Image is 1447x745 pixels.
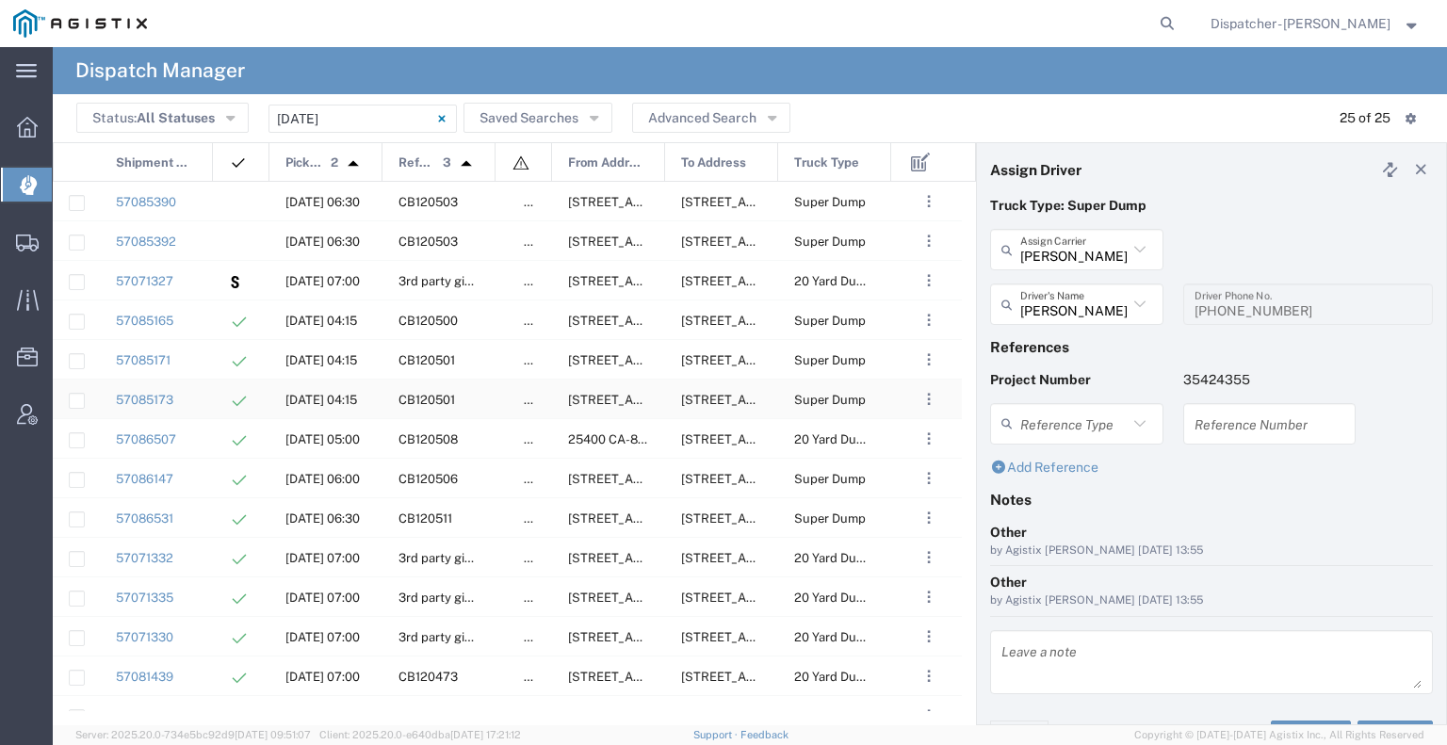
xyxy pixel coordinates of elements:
[794,511,866,526] span: Super Dump
[794,314,866,328] span: Super Dump
[116,630,173,644] a: 57071330
[681,630,970,644] span: 5900 Ostrom Rd, Wheatland, California, 95692, United States
[794,235,866,249] span: Super Dump
[568,709,824,723] span: 50 Kentucky Ave, Woodland, California, 95695, United States
[285,591,360,605] span: 10/10/2025, 07:00
[1210,12,1422,35] button: Dispatcher - [PERSON_NAME]
[794,274,910,288] span: 20 Yard Dump Truck
[568,432,900,446] span: 25400 CA-88, Pioneer, California, United States
[681,195,869,209] span: 23626 Foresthill Rd, Foresthill, California, United States
[1211,13,1390,34] span: Dispatcher - Cameron Bowman
[116,353,171,367] a: 57085171
[568,143,644,183] span: From Address
[116,235,176,249] a: 57085392
[568,235,756,249] span: 2601 Hwy 49, Cool, California, 95614, United States
[285,551,360,565] span: 10/10/2025, 07:00
[116,314,173,328] a: 57085165
[450,729,521,740] span: [DATE] 17:21:12
[285,235,360,249] span: 10/10/2025, 06:30
[568,630,756,644] span: 1776 Old Airport Rd, Auburn, California, 95602, United States
[512,154,530,172] img: icon
[13,9,147,38] img: logo
[285,472,360,486] span: 10/10/2025, 06:00
[524,551,552,565] span: false
[916,505,942,531] button: ...
[285,630,360,644] span: 10/10/2025, 07:00
[681,591,970,605] span: 5900 Ostrom Rd, Wheatland, California, 95692, United States
[794,670,910,684] span: 20 Yard Dump Truck
[681,472,869,486] span: 23626 Foresthill Rd, Foresthill, California, United States
[524,235,552,249] span: false
[927,625,931,648] span: . . .
[229,154,248,172] img: icon
[524,393,552,407] span: false
[794,472,866,486] span: Super Dump
[927,705,931,727] span: . . .
[76,103,249,133] button: Status:All Statuses
[681,353,869,367] span: 10936 Iron Mountain Rd, Redding, California, United States
[285,709,360,723] span: 10/10/2025, 07:00
[75,729,311,740] span: Server: 2025.20.0-734e5bc92d9
[116,195,176,209] a: 57085390
[137,110,215,125] span: All Statuses
[398,630,507,644] span: 3rd party giveaway
[116,670,173,684] a: 57081439
[916,544,942,571] button: ...
[990,460,1098,475] a: Add Reference
[398,551,507,565] span: 3rd party giveaway
[794,591,910,605] span: 20 Yard Dump Truck
[916,228,942,254] button: ...
[285,195,360,209] span: 10/10/2025, 06:30
[116,472,173,486] a: 57086147
[990,523,1433,543] div: Other
[990,161,1081,178] h4: Assign Driver
[285,432,360,446] span: 10/10/2025, 05:00
[398,353,455,367] span: CB120501
[524,472,552,486] span: false
[398,432,458,446] span: CB120508
[568,195,756,209] span: 2601 Hwy 49, Cool, California, 95614, United States
[116,511,173,526] a: 57086531
[681,274,970,288] span: 5900 Ostrom Rd, Wheatland, California, 95692, United States
[632,103,790,133] button: Advanced Search
[990,491,1433,508] h4: Notes
[443,143,451,183] span: 3
[916,465,942,492] button: ...
[990,370,1163,390] p: Project Number
[524,274,552,288] span: false
[990,573,1433,592] div: Other
[794,432,910,446] span: 20 Yard Dump Truck
[398,195,458,209] span: CB120503
[916,663,942,689] button: ...
[681,670,869,684] span: 3331 Walnut Ave, Marysville, California, 95901, United States
[398,709,447,723] span: Transfer
[916,267,942,294] button: ...
[681,235,869,249] span: 23626 Foresthill Rd, Foresthill, California, United States
[693,729,740,740] a: Support
[916,188,942,215] button: ...
[927,428,931,450] span: . . .
[331,143,338,183] span: 2
[916,307,942,333] button: ...
[398,314,458,328] span: CB120500
[927,309,931,332] span: . . .
[568,511,756,526] span: 9800 Del Rd, Roseville, California, 95747, United States
[568,314,857,328] span: 6501 Florin Perkins Rd, Sacramento, California, United States
[794,353,866,367] span: Super Dump
[285,143,324,183] span: Pickup Date and Time
[285,274,360,288] span: 10/10/2025, 07:00
[524,511,552,526] span: false
[568,551,756,565] span: 1776 Old Airport Rd, Auburn, California, 95602, United States
[990,338,1433,355] h4: References
[927,348,931,371] span: . . .
[568,472,857,486] span: 11501 Florin Rd, Sacramento, California, 95830, United States
[285,670,360,684] span: 10/10/2025, 07:00
[398,670,458,684] span: CB120473
[568,274,756,288] span: 1776 Old Airport Rd, Auburn, California, 95602, United States
[681,511,1072,526] span: 35151 Baxter Rd, Alta, California, United States
[319,729,521,740] span: Client: 2025.20.0-e640dba
[398,591,507,605] span: 3rd party giveaway
[1183,370,1357,390] p: 35424355
[794,551,910,565] span: 20 Yard Dump Truck
[568,670,756,684] span: 1776 Old Airport Rd, Auburn, California, 95602, United States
